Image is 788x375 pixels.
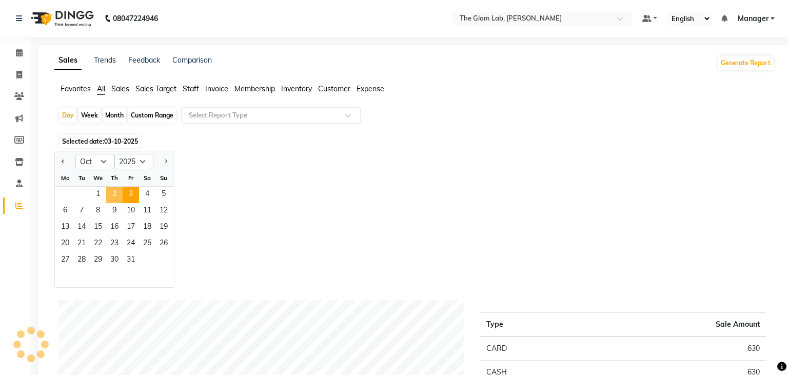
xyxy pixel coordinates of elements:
div: Friday, October 31, 2025 [123,252,139,269]
span: Staff [183,84,199,93]
div: Thursday, October 23, 2025 [106,236,123,252]
div: Thursday, October 30, 2025 [106,252,123,269]
span: 17 [123,220,139,236]
div: Su [155,170,172,186]
span: 14 [73,220,90,236]
select: Select year [114,154,153,169]
span: 23 [106,236,123,252]
th: Type [480,313,592,337]
div: Thursday, October 9, 2025 [106,203,123,220]
div: Mo [57,170,73,186]
div: Friday, October 24, 2025 [123,236,139,252]
span: All [97,84,105,93]
div: Friday, October 17, 2025 [123,220,139,236]
div: Month [103,108,126,123]
span: 8 [90,203,106,220]
div: Sa [139,170,155,186]
div: Monday, October 20, 2025 [57,236,73,252]
div: Week [78,108,101,123]
span: 4 [139,187,155,203]
div: Wednesday, October 15, 2025 [90,220,106,236]
span: Expense [357,84,384,93]
span: 2 [106,187,123,203]
button: Next month [162,153,170,170]
button: Generate Report [718,56,773,70]
span: Customer [318,84,350,93]
span: 13 [57,220,73,236]
div: Tuesday, October 14, 2025 [73,220,90,236]
span: 30 [106,252,123,269]
span: 19 [155,220,172,236]
a: Sales [54,51,82,70]
span: Sales [111,84,129,93]
div: Tu [73,170,90,186]
a: Feedback [128,55,160,65]
b: 08047224946 [113,4,158,33]
span: Membership [234,84,275,93]
div: Saturday, October 11, 2025 [139,203,155,220]
div: Tuesday, October 7, 2025 [73,203,90,220]
span: 9 [106,203,123,220]
div: Wednesday, October 1, 2025 [90,187,106,203]
img: logo [26,4,96,33]
div: Day [60,108,76,123]
span: 15 [90,220,106,236]
div: Thursday, October 2, 2025 [106,187,123,203]
div: Thursday, October 16, 2025 [106,220,123,236]
span: 24 [123,236,139,252]
div: Sunday, October 26, 2025 [155,236,172,252]
span: 16 [106,220,123,236]
a: Comparison [172,55,212,65]
span: 10 [123,203,139,220]
span: 11 [139,203,155,220]
span: 25 [139,236,155,252]
td: CARD [480,337,592,361]
span: Selected date: [60,135,141,148]
div: Friday, October 3, 2025 [123,187,139,203]
span: 31 [123,252,139,269]
span: 28 [73,252,90,269]
div: Saturday, October 18, 2025 [139,220,155,236]
span: 26 [155,236,172,252]
span: Sales Target [135,84,176,93]
div: Friday, October 10, 2025 [123,203,139,220]
span: 03-10-2025 [104,137,138,145]
div: Sunday, October 5, 2025 [155,187,172,203]
span: 3 [123,187,139,203]
div: Wednesday, October 8, 2025 [90,203,106,220]
span: Manager [738,13,769,24]
div: Saturday, October 25, 2025 [139,236,155,252]
span: 29 [90,252,106,269]
span: 7 [73,203,90,220]
span: 20 [57,236,73,252]
div: Tuesday, October 28, 2025 [73,252,90,269]
div: Wednesday, October 29, 2025 [90,252,106,269]
span: Inventory [281,84,312,93]
span: 1 [90,187,106,203]
div: Monday, October 13, 2025 [57,220,73,236]
div: Wednesday, October 22, 2025 [90,236,106,252]
div: Monday, October 27, 2025 [57,252,73,269]
span: 27 [57,252,73,269]
td: 630 [592,337,766,361]
span: 12 [155,203,172,220]
span: Favorites [61,84,91,93]
th: Sale Amount [592,313,766,337]
div: Fr [123,170,139,186]
span: 5 [155,187,172,203]
span: 6 [57,203,73,220]
button: Previous month [59,153,67,170]
div: We [90,170,106,186]
div: Sunday, October 12, 2025 [155,203,172,220]
span: 21 [73,236,90,252]
div: Monday, October 6, 2025 [57,203,73,220]
div: Custom Range [128,108,176,123]
div: Sunday, October 19, 2025 [155,220,172,236]
div: Saturday, October 4, 2025 [139,187,155,203]
span: Invoice [205,84,228,93]
select: Select month [75,154,114,169]
a: Trends [94,55,116,65]
div: Th [106,170,123,186]
span: 22 [90,236,106,252]
span: 18 [139,220,155,236]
